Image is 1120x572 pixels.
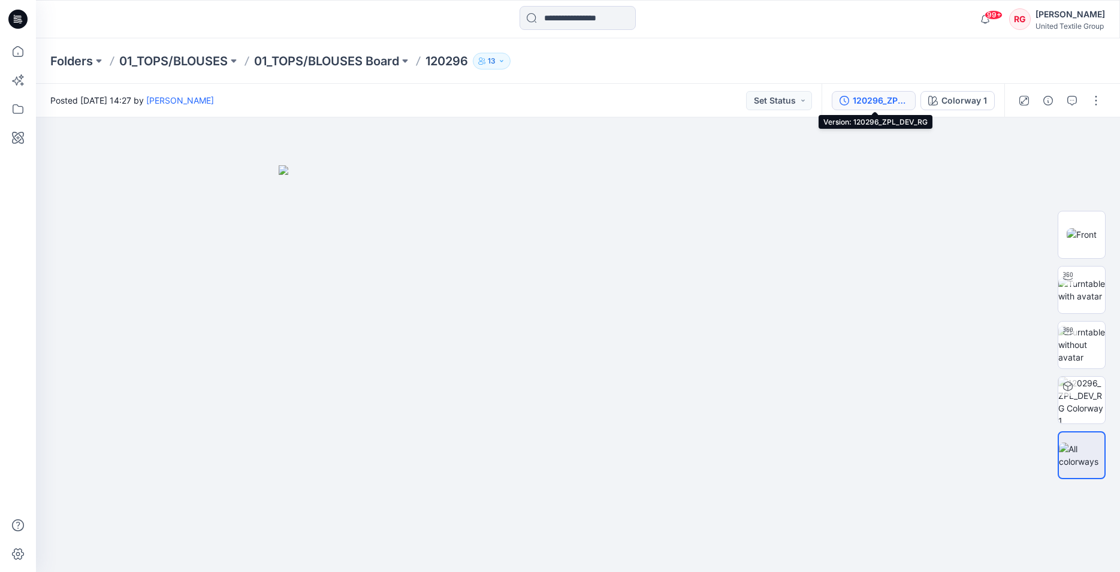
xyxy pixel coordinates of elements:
span: Posted [DATE] 14:27 by [50,94,214,107]
p: 120296 [425,53,468,69]
button: Colorway 1 [920,91,995,110]
button: Details [1039,91,1058,110]
p: 13 [488,55,496,68]
a: Folders [50,53,93,69]
div: 120296_ZPL_DEV_RG [853,94,908,107]
div: [PERSON_NAME] [1036,7,1105,22]
button: 120296_ZPL_DEV_RG [832,91,916,110]
img: All colorways [1059,443,1104,468]
a: 01_TOPS/BLOUSES [119,53,228,69]
img: Front [1067,228,1097,241]
button: 13 [473,53,511,69]
div: Colorway 1 [941,94,987,107]
span: 99+ [985,10,1003,20]
a: [PERSON_NAME] [146,95,214,105]
img: 120296_ZPL_DEV_RG Colorway 1 [1058,377,1105,423]
div: RG [1009,8,1031,30]
a: 01_TOPS/BLOUSES Board [254,53,399,69]
img: Turntable without avatar [1058,326,1105,364]
div: United Textile Group [1036,22,1105,31]
img: Turntable with avatar [1058,277,1105,302]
